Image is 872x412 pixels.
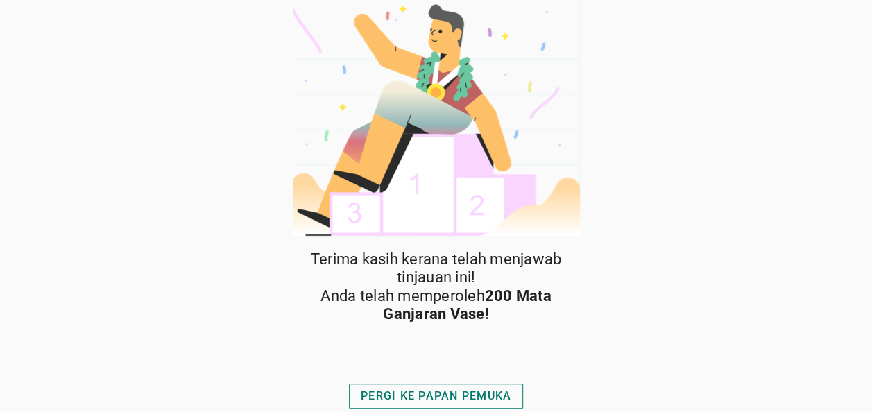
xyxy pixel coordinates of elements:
[291,287,582,324] span: Anda telah memperoleh
[291,250,582,287] span: Terima kasih kerana telah menjawab tinjauan ini!
[349,384,523,409] button: PERGI KE PAPAN PEMUKA
[361,388,511,404] div: PERGI KE PAPAN PEMUKA
[383,287,551,323] strong: 200 Mata Ganjaran Vase!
